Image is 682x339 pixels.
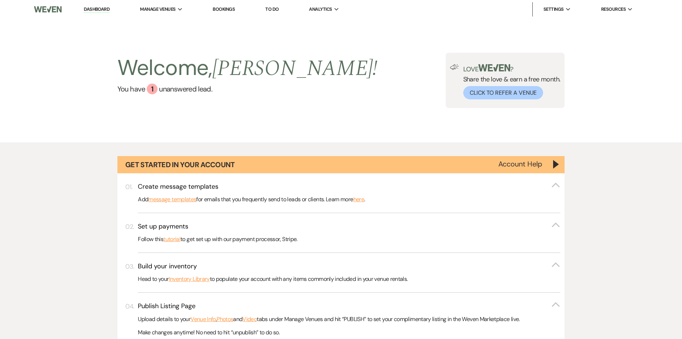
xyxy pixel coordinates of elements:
[450,64,459,70] img: loud-speaker-illustration.svg
[138,262,197,271] h3: Build your inventory
[138,315,560,324] p: Upload details to your , and tabs under Manage Venues and hit “PUBLISH” to set your complimentary...
[169,274,210,284] a: Inventory Library
[138,222,188,231] h3: Set up payments
[242,315,257,324] a: Video
[138,262,560,271] button: Build your inventory
[601,6,626,13] span: Resources
[265,6,279,12] a: To Do
[543,6,564,13] span: Settings
[138,274,560,284] p: Head to your to populate your account with any items commonly included in your venue rentals.
[138,302,195,311] h3: Publish Listing Page
[84,6,110,13] a: Dashboard
[138,195,560,204] p: Add for emails that you frequently send to leads or clients. Learn more .
[163,235,180,244] a: tutorial
[463,86,543,99] button: Click to Refer a Venue
[34,2,61,17] img: Weven Logo
[498,160,542,168] button: Account Help
[463,64,561,72] p: Love ?
[138,328,560,337] p: Make changes anytime! No need to hit “unpublish” to do so.
[138,235,560,244] p: Follow this to get set up with our payment processor, Stripe.
[138,182,218,191] h3: Create message templates
[148,195,196,204] a: message templates
[117,84,378,94] a: You have 1 unanswered lead.
[147,84,158,94] div: 1
[353,195,364,204] a: here
[459,64,561,99] div: Share the love & earn a free month.
[138,302,560,311] button: Publish Listing Page
[309,6,332,13] span: Analytics
[117,53,378,84] h2: Welcome,
[125,160,235,170] h1: Get Started in Your Account
[138,222,560,231] button: Set up payments
[212,52,378,85] span: [PERSON_NAME] !
[190,315,216,324] a: Venue Info
[478,64,510,71] img: weven-logo-green.svg
[217,315,233,324] a: Photos
[138,182,560,191] button: Create message templates
[140,6,175,13] span: Manage Venues
[213,6,235,12] a: Bookings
